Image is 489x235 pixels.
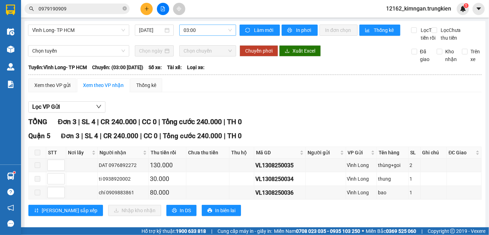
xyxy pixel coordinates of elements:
th: Thu tiền rồi [149,147,186,159]
div: DAT 0976892272 [99,161,147,169]
button: downloadXuất Excel [279,45,321,56]
span: Người nhận [99,149,142,156]
span: Hỗ trợ kỹ thuật: [142,227,206,235]
span: SL 4 [82,117,95,126]
span: sort-ascending [34,208,39,214]
span: Nơi lấy [68,149,90,156]
span: close-circle [123,6,127,12]
span: Làm mới [254,26,274,34]
span: | [158,117,160,126]
span: Số xe: [149,63,162,71]
td: Vĩnh Long [346,159,377,172]
span: VP Gửi [348,149,370,156]
span: | [138,117,140,126]
button: caret-down [473,3,485,15]
th: Chưa thu tiền [186,147,229,159]
span: CR 240.000 [101,117,137,126]
input: Tìm tên, số ĐT hoặc mã đơn [39,5,121,13]
div: 80.000 [150,188,185,197]
div: chí 0909883861 [99,189,147,196]
button: Chuyển phơi [240,45,278,56]
span: caret-down [476,6,482,12]
div: 130.000 [150,160,185,170]
span: Đơn 3 [58,117,76,126]
input: Chọn ngày [139,47,163,55]
b: Tuyến: Vĩnh Long- TP HCM [28,65,87,70]
span: TH 0 [227,117,242,126]
span: Chọn tuyến [32,46,125,56]
button: sort-ascending[PERSON_NAME] sắp xếp [28,205,103,216]
img: logo-vxr [6,5,15,15]
li: Trung Kiên [4,4,102,17]
div: thung [378,175,407,183]
div: 2 [410,161,419,169]
span: | [97,117,99,126]
div: VL1308250036 [255,188,304,197]
span: In phơi [296,26,312,34]
li: VP Quận 5 [48,30,93,38]
span: | [421,227,422,235]
span: Tổng cước 240.000 [162,117,222,126]
div: bao [378,189,407,196]
th: SL [409,147,421,159]
span: 12162_kimngan.trungkien [380,4,457,13]
div: Thống kê [136,81,156,89]
span: SL 4 [85,132,98,140]
th: Ghi chú [421,147,447,159]
span: CC 0 [142,117,157,126]
span: file-add [160,6,165,11]
span: ⚪️ [362,230,364,233]
button: downloadNhập kho nhận [108,205,161,216]
span: Lọc Chưa thu tiền [438,26,462,42]
span: In biên lai [215,207,235,214]
span: Miền Nam [274,227,360,235]
input: 14/08/2025 [139,26,163,34]
button: bar-chartThống kê [359,25,400,36]
span: | [140,132,142,140]
img: warehouse-icon [7,63,14,70]
button: In đơn chọn [319,25,358,36]
span: 03:00 [184,25,232,35]
strong: 0369 525 060 [386,228,416,234]
span: down [96,104,102,109]
span: Lọc Thu tiền rồi [418,26,438,42]
span: Đã giao [417,48,432,63]
span: CC 0 [144,132,158,140]
span: copyright [450,229,455,234]
div: 30.000 [150,174,185,184]
td: VL1308250034 [254,172,306,186]
span: bar-chart [365,28,371,33]
span: Miền Bắc [366,227,416,235]
div: Xem theo VP gửi [34,81,70,89]
span: plus [144,6,149,11]
button: printerIn biên lai [202,205,241,216]
img: solution-icon [7,81,14,88]
th: Thu hộ [229,147,254,159]
button: file-add [157,3,169,15]
span: Tài xế: [167,63,182,71]
button: aim [173,3,185,15]
span: Thống kê [374,26,395,34]
button: printerIn DS [166,205,197,216]
div: 1 [410,175,419,183]
li: VP Vĩnh Long [4,30,48,38]
span: message [7,220,14,227]
img: icon-new-feature [460,6,466,12]
img: logo.jpg [4,4,28,28]
span: TH 0 [227,132,242,140]
strong: 1900 633 818 [176,228,206,234]
span: | [100,132,102,140]
span: close-circle [123,6,127,11]
span: Mã GD [256,149,298,156]
span: printer [172,208,177,214]
span: CR 240.000 [103,132,138,140]
span: Tổng cước 240.000 [163,132,222,140]
span: search [29,6,34,11]
img: warehouse-icon [7,173,14,180]
span: environment [4,39,8,44]
sup: 1 [464,3,469,8]
span: Trên xe [468,48,483,63]
span: Xuất Excel [292,47,315,55]
span: Đơn 3 [61,132,80,140]
span: Vĩnh Long- TP HCM [32,25,125,35]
